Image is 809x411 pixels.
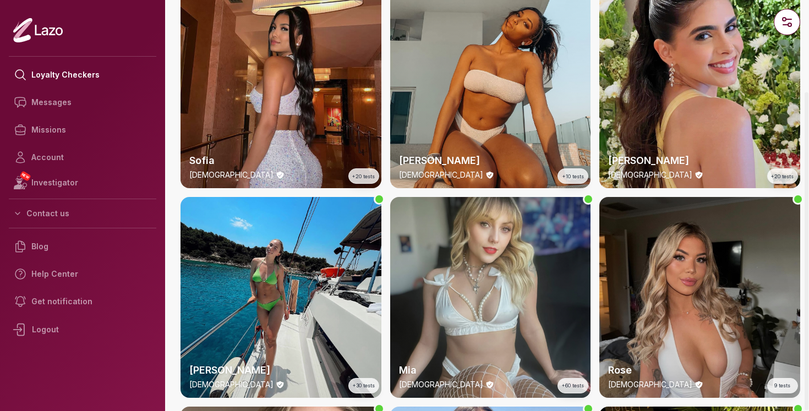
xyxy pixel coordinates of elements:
p: [DEMOGRAPHIC_DATA] [189,169,274,180]
h2: Sofia [189,153,373,168]
p: [DEMOGRAPHIC_DATA] [608,169,692,180]
h2: Mia [399,363,582,378]
span: +20 tests [352,173,375,180]
img: checker [390,197,591,398]
img: checker [181,197,381,398]
p: [DEMOGRAPHIC_DATA] [399,169,483,180]
span: 9 tests [774,382,790,390]
span: +30 tests [353,382,375,390]
h2: [PERSON_NAME] [399,153,582,168]
a: Help Center [9,260,156,288]
a: NEWInvestigator [9,171,156,194]
img: checker [599,197,800,398]
div: Logout [9,315,156,344]
a: Loyalty Checkers [9,61,156,89]
span: NEW [19,171,31,182]
h2: [PERSON_NAME] [608,153,791,168]
a: Messages [9,89,156,116]
span: +10 tests [562,173,584,180]
a: thumbcheckerRose[DEMOGRAPHIC_DATA]9 tests [599,197,800,398]
a: Blog [9,233,156,260]
a: Account [9,144,156,171]
a: Missions [9,116,156,144]
button: Contact us [9,204,156,223]
h2: Rose [608,363,791,378]
span: +60 tests [562,382,584,390]
p: [DEMOGRAPHIC_DATA] [189,379,274,390]
span: +20 tests [771,173,794,180]
a: thumbchecker[PERSON_NAME][DEMOGRAPHIC_DATA]+30 tests [181,197,381,398]
a: Get notification [9,288,156,315]
h2: [PERSON_NAME] [189,363,373,378]
p: [DEMOGRAPHIC_DATA] [608,379,692,390]
p: [DEMOGRAPHIC_DATA] [399,379,483,390]
a: thumbcheckerMia[DEMOGRAPHIC_DATA]+60 tests [390,197,591,398]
